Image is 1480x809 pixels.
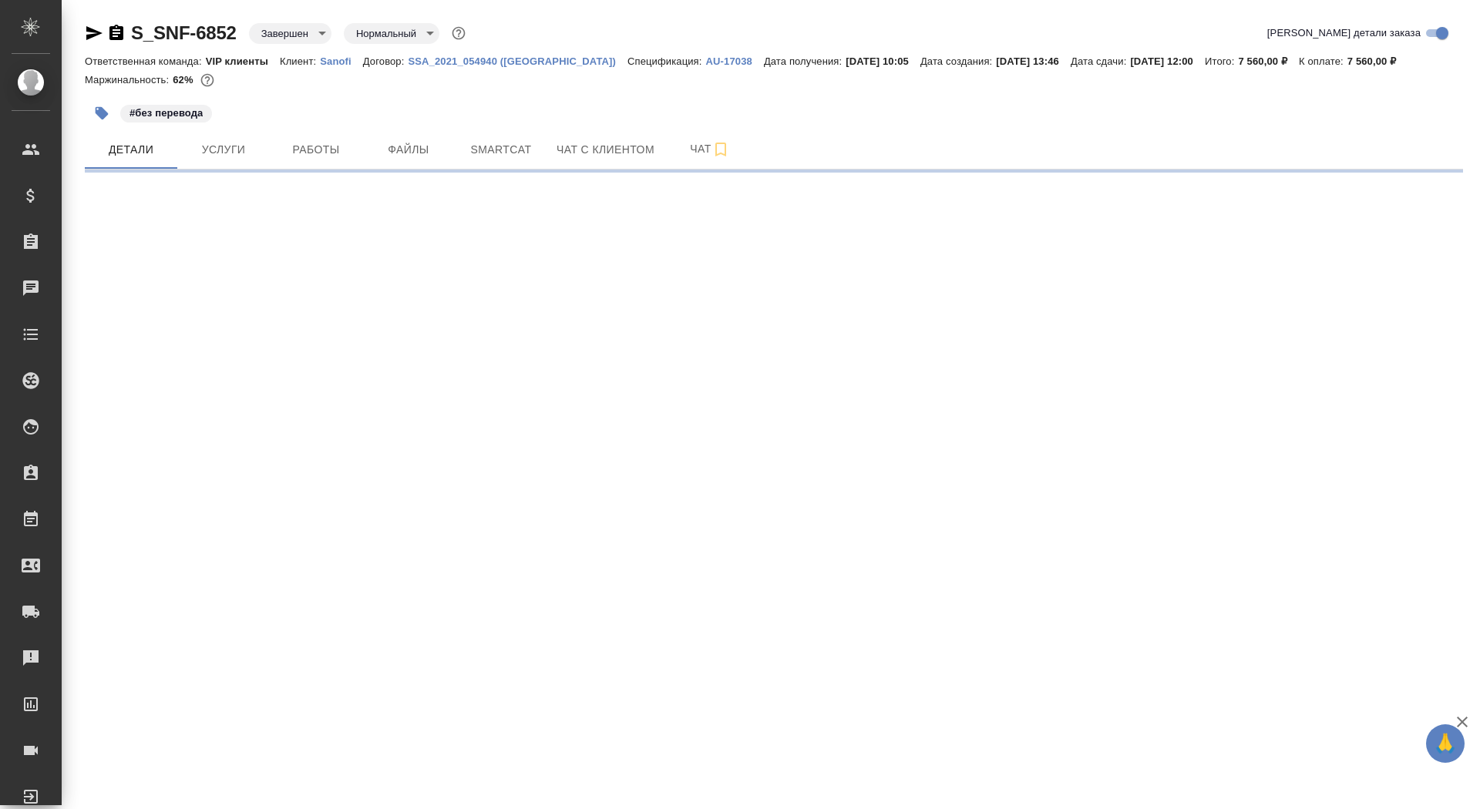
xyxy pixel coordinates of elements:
button: Завершен [257,27,313,40]
p: [DATE] 10:05 [846,55,920,67]
a: S_SNF-6852 [131,22,237,43]
svg: Подписаться [711,140,730,159]
span: Услуги [187,140,261,159]
p: Маржинальность: [85,74,173,86]
span: Чат с клиентом [557,140,654,159]
button: 🙏 [1426,724,1465,763]
p: Дата сдачи: [1071,55,1130,67]
div: Завершен [344,23,439,44]
p: К оплате: [1299,55,1347,67]
p: 7 560,00 ₽ [1238,55,1299,67]
p: [DATE] 13:46 [996,55,1071,67]
a: AU-17038 [706,54,764,67]
span: Файлы [372,140,446,159]
button: Добавить тэг [85,96,119,130]
p: AU-17038 [706,55,764,67]
p: Итого: [1205,55,1238,67]
p: Ответственная команда: [85,55,206,67]
span: без перевода [119,106,214,119]
p: Sanofi [320,55,363,67]
p: SSA_2021_054940 ([GEOGRAPHIC_DATA]) [408,55,627,67]
span: Smartcat [464,140,538,159]
span: Детали [94,140,168,159]
p: Спецификация: [627,55,705,67]
button: 2412.00 RUB; [197,70,217,90]
a: Sanofi [320,54,363,67]
p: 7 560,00 ₽ [1347,55,1408,67]
p: Дата создания: [920,55,996,67]
span: 🙏 [1432,727,1458,760]
a: SSA_2021_054940 ([GEOGRAPHIC_DATA]) [408,54,627,67]
p: 62% [173,74,197,86]
p: Дата получения: [764,55,846,67]
button: Скопировать ссылку [107,24,126,42]
p: VIP клиенты [206,55,280,67]
p: Клиент: [280,55,320,67]
div: Завершен [249,23,331,44]
p: #без перевода [129,106,203,121]
button: Доп статусы указывают на важность/срочность заказа [449,23,469,43]
span: Работы [279,140,353,159]
span: Чат [673,139,747,159]
span: [PERSON_NAME] детали заказа [1267,25,1421,41]
button: Скопировать ссылку для ЯМессенджера [85,24,103,42]
p: Договор: [363,55,409,67]
button: Нормальный [351,27,421,40]
p: [DATE] 12:00 [1130,55,1205,67]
